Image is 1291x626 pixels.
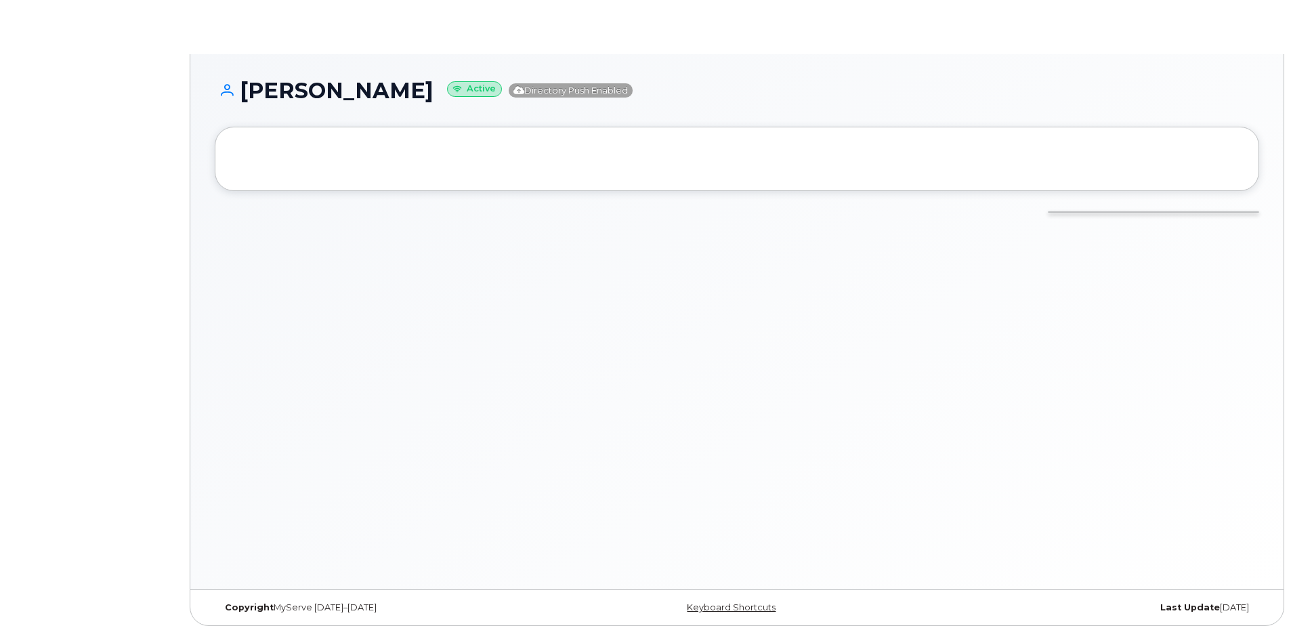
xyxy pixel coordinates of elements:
div: [DATE] [911,602,1259,613]
span: Directory Push Enabled [509,83,633,98]
small: Active [447,81,502,97]
div: MyServe [DATE]–[DATE] [215,602,563,613]
h1: [PERSON_NAME] [215,79,1259,102]
a: Keyboard Shortcuts [687,602,776,612]
strong: Copyright [225,602,274,612]
strong: Last Update [1160,602,1220,612]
